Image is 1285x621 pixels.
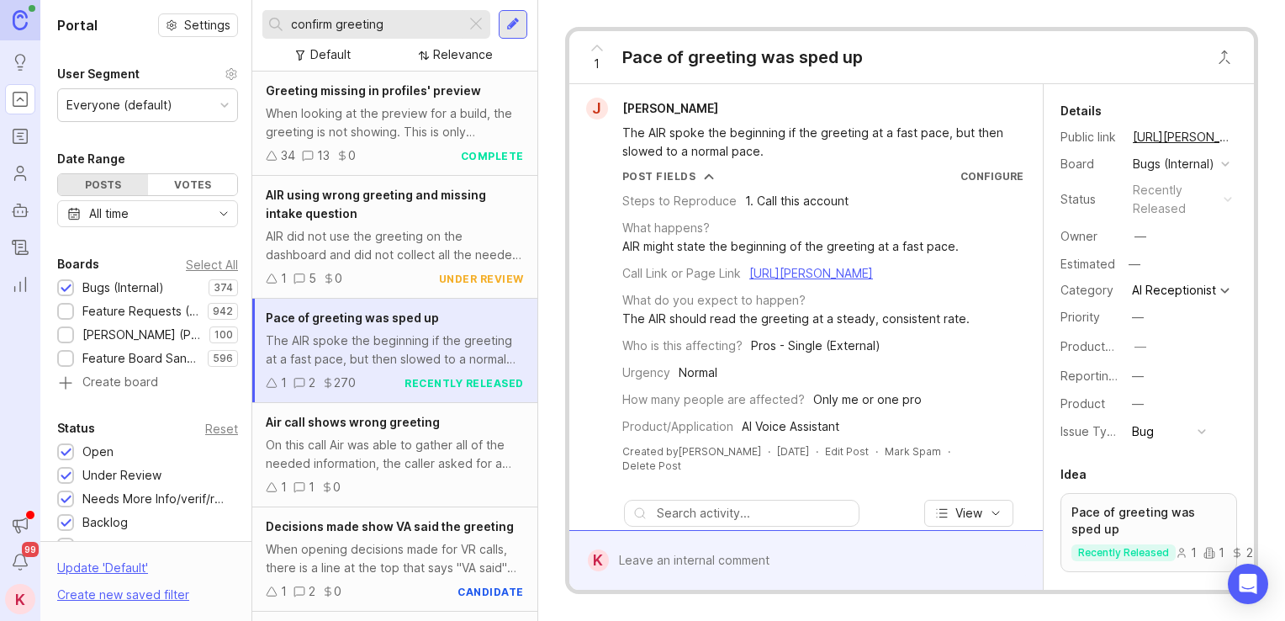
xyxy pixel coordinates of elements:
[1060,101,1102,121] div: Details
[22,542,39,557] span: 99
[749,266,873,280] a: [URL][PERSON_NAME]
[148,174,238,195] div: Votes
[1060,369,1150,383] label: Reporting Team
[594,55,600,73] span: 1
[205,424,238,433] div: Reset
[924,500,1013,527] button: View
[213,305,233,318] p: 942
[1124,253,1145,275] div: —
[1231,547,1268,559] div: 270
[5,547,35,577] button: Notifications
[309,478,315,496] div: 1
[405,376,524,390] div: recently released
[57,15,98,35] h1: Portal
[13,10,28,29] img: Canny Home
[622,169,715,183] button: Post Fields
[57,376,238,391] a: Create board
[252,176,537,299] a: AIR using wrong greeting and missing intake questionAIR did not use the greeting on the dashboard...
[622,124,1009,161] div: The AIR spoke the beginning if the greeting at a fast pace, but then slowed to a normal pace.
[622,390,805,409] div: How many people are affected?
[1060,128,1119,146] div: Public link
[281,478,287,496] div: 1
[622,444,761,459] div: Created by [PERSON_NAME]
[751,337,880,355] div: Pros - Single (External)
[281,374,287,392] div: 1
[1060,310,1100,324] label: Priority
[5,584,35,614] button: K
[5,269,35,300] a: Reporting
[1060,190,1119,209] div: Status
[266,227,524,264] div: AIR did not use the greeting on the dashboard and did not collect all the needed information befo...
[5,232,35,263] a: Changelog
[1078,546,1169,560] p: recently released
[57,149,125,169] div: Date Range
[252,72,537,176] a: Greeting missing in profiles' previewWhen looking at the preview for a build, the greeting is not...
[5,158,35,188] a: Users
[622,192,737,210] div: Steps to Reproduce
[214,281,233,295] p: 374
[622,291,806,310] div: What do you expect to happen?
[586,98,608,119] div: J
[82,466,161,485] div: Under Review
[1060,227,1119,246] div: Owner
[1203,547,1224,559] div: 1
[1128,126,1237,148] a: [URL][PERSON_NAME]
[657,504,850,523] input: Search activity...
[439,272,524,286] div: under review
[745,192,849,210] div: 1. Call this account
[1132,308,1144,326] div: —
[82,537,140,555] div: Candidate
[622,219,710,237] div: What happens?
[875,444,878,459] div: ·
[588,549,609,571] div: K
[622,310,970,328] div: The AIR should read the greeting at a steady, consistent rate.
[348,146,356,165] div: 0
[82,326,201,344] div: [PERSON_NAME] (Public)
[266,540,524,577] div: When opening decisions made for VR calls, there is a line at the top that says "VA said" and the ...
[184,17,230,34] span: Settings
[82,279,164,297] div: Bugs (Internal)
[252,299,537,403] a: Pace of greeting was sped upThe AIR spoke the beginning if the greeting at a fast pace, but then ...
[57,64,140,84] div: User Segment
[82,443,114,461] div: Open
[1134,337,1146,356] div: —
[281,269,287,288] div: 1
[309,269,316,288] div: 5
[576,98,732,119] a: J[PERSON_NAME]
[1228,564,1268,604] div: Open Intercom Messenger
[622,45,863,69] div: Pace of greeting was sped up
[1060,281,1119,300] div: Category
[813,390,922,409] div: Only me or one pro
[1060,464,1087,485] div: Idea
[266,332,524,369] div: The AIR spoke the beginning if the greeting at a fast pace, but then slowed to a normal pace.
[622,101,718,115] span: [PERSON_NAME]
[1133,181,1217,218] div: recently released
[309,374,315,392] div: 2
[252,507,537,612] a: Decisions made show VA said the greetingWhen opening decisions made for VR calls, there is a line...
[281,582,287,601] div: 1
[57,559,148,586] div: Update ' Default '
[57,254,99,274] div: Boards
[1132,422,1154,441] div: Bug
[816,444,818,459] div: ·
[309,582,315,601] div: 2
[768,444,770,459] div: ·
[334,582,341,601] div: 0
[291,15,459,34] input: Search...
[622,337,743,355] div: Who is this affecting?
[158,13,238,37] button: Settings
[622,237,959,256] div: AIR might state the beginning of the greeting at a fast pace.
[89,204,129,223] div: All time
[777,444,809,459] a: [DATE]
[955,505,982,522] span: View
[57,418,95,438] div: Status
[1132,367,1144,385] div: —
[266,104,524,141] div: When looking at the preview for a build, the greeting is not showing. This is only happening in t...
[777,445,809,458] time: [DATE]
[266,436,524,473] div: On this call Air was able to gather all of the needed information, the caller asked for a doctor ...
[825,444,869,459] div: Edit Post
[252,403,537,507] a: Air call shows wrong greetingOn this call Air was able to gather all of the needed information, t...
[622,169,696,183] div: Post Fields
[1060,396,1105,411] label: Product
[266,519,514,533] span: Decisions made show VA said the greeting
